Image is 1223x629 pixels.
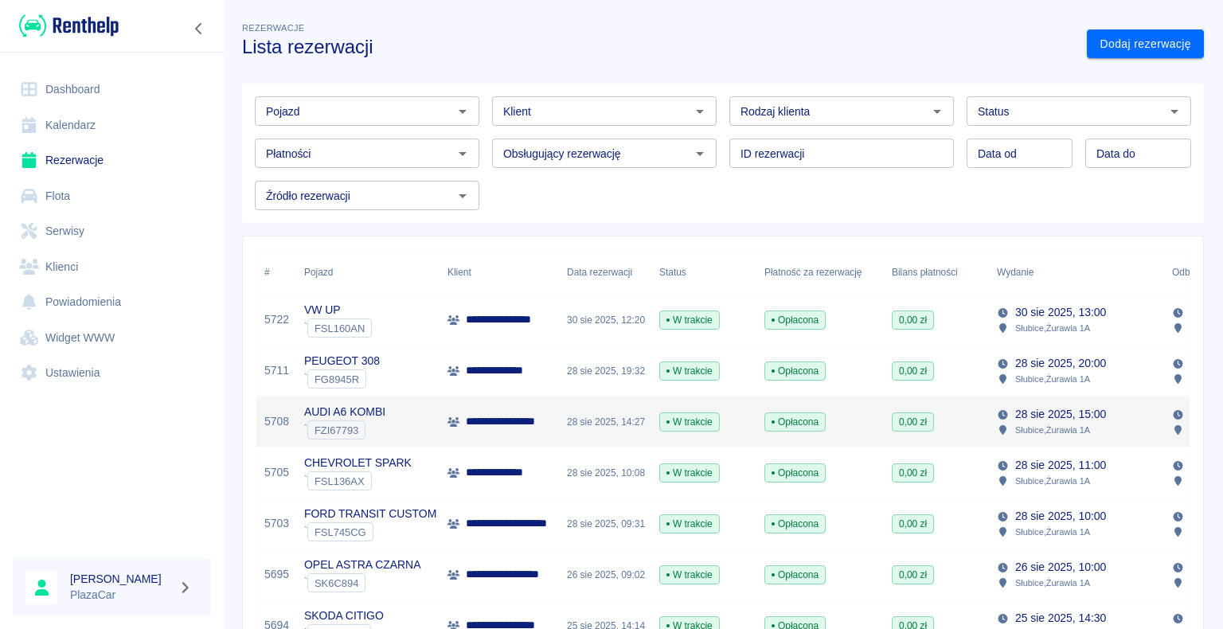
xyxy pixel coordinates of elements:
[451,143,474,165] button: Otwórz
[304,471,412,490] div: `
[308,577,365,589] span: SK6C894
[893,517,933,531] span: 0,00 zł
[13,178,211,214] a: Flota
[264,515,289,532] a: 5703
[559,295,651,346] div: 30 sie 2025, 12:20
[264,311,289,328] a: 5722
[1085,139,1191,168] input: DD.MM.YYYY
[447,250,471,295] div: Klient
[451,100,474,123] button: Otwórz
[1087,29,1204,59] a: Dodaj rezerwację
[765,568,825,582] span: Opłacona
[308,424,365,436] span: FZI67793
[660,517,719,531] span: W trakcie
[13,249,211,285] a: Klienci
[304,420,385,440] div: `
[559,346,651,397] div: 28 sie 2025, 19:32
[1015,559,1106,576] p: 26 sie 2025, 10:00
[304,506,436,522] p: FORD TRANSIT CUSTOM
[967,139,1073,168] input: DD.MM.YYYY
[1015,610,1106,627] p: 25 sie 2025, 14:30
[567,250,632,295] div: Data rezerwacji
[559,250,651,295] div: Data rezerwacji
[1015,474,1090,488] p: Słubice , Żurawia 1A
[893,466,933,480] span: 0,00 zł
[70,571,172,587] h6: [PERSON_NAME]
[296,250,440,295] div: Pojazd
[304,250,333,295] div: Pojazd
[264,464,289,481] a: 5705
[304,369,380,389] div: `
[304,522,436,541] div: `
[1015,304,1106,321] p: 30 sie 2025, 13:00
[765,364,825,378] span: Opłacona
[1015,321,1090,335] p: Słubice , Żurawia 1A
[559,397,651,447] div: 28 sie 2025, 14:27
[304,404,385,420] p: AUDI A6 KOMBI
[660,415,719,429] span: W trakcie
[765,415,825,429] span: Opłacona
[242,23,304,33] span: Rezerwacje
[765,313,825,327] span: Opłacona
[660,466,719,480] span: W trakcie
[893,364,933,378] span: 0,00 zł
[304,318,372,338] div: `
[764,250,862,295] div: Płatność za rezerwację
[304,353,380,369] p: PEUGEOT 308
[893,313,933,327] span: 0,00 zł
[689,143,711,165] button: Otwórz
[13,143,211,178] a: Rezerwacje
[304,455,412,471] p: CHEVROLET SPARK
[19,13,119,39] img: Renthelp logo
[13,213,211,249] a: Serwisy
[308,475,371,487] span: FSL136AX
[264,362,289,379] a: 5711
[559,447,651,498] div: 28 sie 2025, 10:08
[264,566,289,583] a: 5695
[989,250,1164,295] div: Wydanie
[765,466,825,480] span: Opłacona
[308,526,373,538] span: FSL745CG
[13,72,211,107] a: Dashboard
[242,36,1074,58] h3: Lista rezerwacji
[1015,525,1090,539] p: Słubice , Żurawia 1A
[256,250,296,295] div: #
[304,608,384,624] p: SKODA CITIGO
[13,284,211,320] a: Powiadomienia
[304,573,420,592] div: `
[689,100,711,123] button: Otwórz
[13,320,211,356] a: Widget WWW
[892,250,958,295] div: Bilans płatności
[765,517,825,531] span: Opłacona
[559,549,651,600] div: 26 sie 2025, 09:02
[1015,372,1090,386] p: Słubice , Żurawia 1A
[187,18,211,39] button: Zwiń nawigację
[884,250,989,295] div: Bilans płatności
[1015,508,1106,525] p: 28 sie 2025, 10:00
[440,250,559,295] div: Klient
[1163,100,1186,123] button: Otwórz
[1015,423,1090,437] p: Słubice , Żurawia 1A
[1015,406,1106,423] p: 28 sie 2025, 15:00
[756,250,884,295] div: Płatność za rezerwację
[660,313,719,327] span: W trakcie
[70,587,172,604] p: PlazaCar
[997,250,1033,295] div: Wydanie
[660,364,719,378] span: W trakcie
[660,568,719,582] span: W trakcie
[308,322,371,334] span: FSL160AN
[13,107,211,143] a: Kalendarz
[651,250,756,295] div: Status
[304,557,420,573] p: OPEL ASTRA CZARNA
[13,13,119,39] a: Renthelp logo
[659,250,686,295] div: Status
[308,373,365,385] span: FG8945R
[1015,576,1090,590] p: Słubice , Żurawia 1A
[451,185,474,207] button: Otwórz
[893,415,933,429] span: 0,00 zł
[1015,457,1106,474] p: 28 sie 2025, 11:00
[559,498,651,549] div: 28 sie 2025, 09:31
[926,100,948,123] button: Otwórz
[264,250,270,295] div: #
[893,568,933,582] span: 0,00 zł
